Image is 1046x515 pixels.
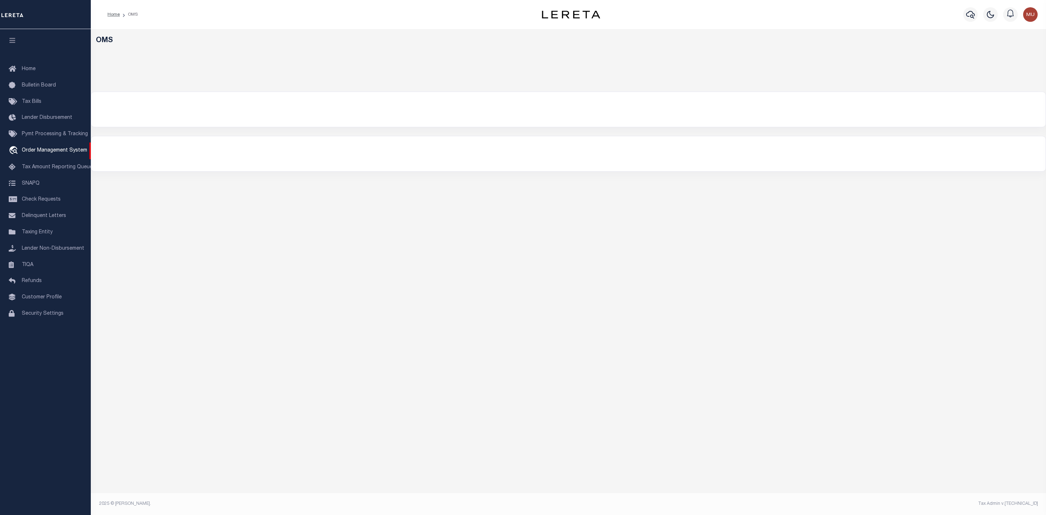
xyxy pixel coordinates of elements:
i: travel_explore [9,146,20,156]
span: Lender Disbursement [22,115,72,120]
span: Order Management System [22,148,87,153]
span: Customer Profile [22,295,62,300]
span: Security Settings [22,311,64,316]
span: Check Requests [22,197,61,202]
img: logo-dark.svg [542,11,600,19]
span: Home [22,67,36,72]
span: SNAPQ [22,181,40,186]
span: Delinquent Letters [22,213,66,218]
span: Tax Amount Reporting Queue [22,165,93,170]
span: Bulletin Board [22,83,56,88]
a: Home [108,12,120,17]
img: svg+xml;base64,PHN2ZyB4bWxucz0iaHR0cDovL3d3dy53My5vcmcvMjAwMC9zdmciIHBvaW50ZXItZXZlbnRzPSJub25lIi... [1023,7,1038,22]
span: Taxing Entity [22,230,53,235]
span: Lender Non-Disbursement [22,246,84,251]
span: Refunds [22,278,42,283]
li: OMS [120,11,138,18]
span: TIQA [22,262,33,267]
h5: OMS [96,36,1041,45]
span: Pymt Processing & Tracking [22,132,88,137]
span: Tax Bills [22,99,41,104]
